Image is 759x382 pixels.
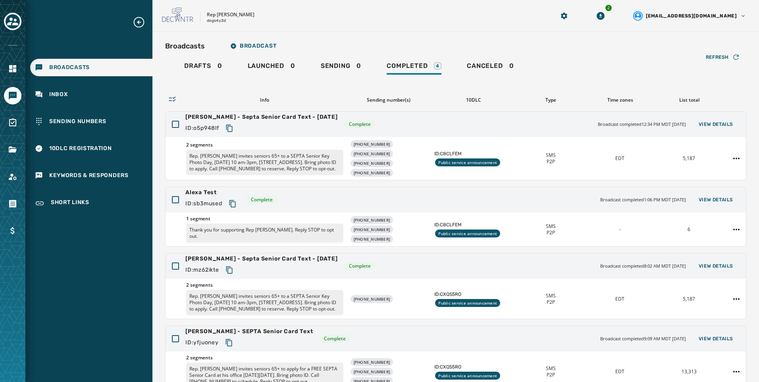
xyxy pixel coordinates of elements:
div: 5,187 [658,296,720,302]
button: User settings [630,8,749,24]
div: 0 [321,62,361,75]
span: Inbox [49,91,68,98]
div: [PHONE_NUMBER] [351,140,393,148]
p: Thank you for supporting Rep [PERSON_NAME]. Reply STOP to opt out. [186,224,343,243]
span: Sending [321,62,351,70]
button: Copy text to clipboard [222,336,236,350]
span: [PERSON_NAME] - Septa Senior Card Text - [DATE] [185,113,338,121]
p: Rep. [PERSON_NAME] invites seniors 65+ to a SEPTA Senior Key Photo Day, [DATE] 10 am-3pm, [STREET... [186,150,343,175]
a: Navigate to Billing [4,222,21,239]
a: Completed4 [380,58,448,76]
span: ID: yfjuoney [185,339,219,347]
span: Broadcast completed 8:02 AM MDT [DATE] [600,263,686,270]
div: [PHONE_NUMBER] [351,235,393,243]
div: EDT [588,155,651,162]
div: 10DLC [434,97,513,103]
a: Navigate to Home [4,60,21,77]
a: Navigate to Surveys [4,114,21,131]
div: Time zones [589,97,652,103]
div: 0 [248,62,295,75]
a: Navigate to Broadcasts [30,59,152,76]
div: 4 [434,62,441,69]
span: Broadcast [230,43,276,49]
button: Copy text to clipboard [222,263,237,277]
span: Completed [387,62,428,70]
span: ID: CXQS5RO [434,291,513,297]
span: 1 segment [186,216,343,222]
p: Rep. [PERSON_NAME] invites seniors 65+ to a SEPTA Senior Key Photo Day, [DATE] 10 am-3pm, [STREET... [186,290,343,315]
span: 2 segments [186,355,343,361]
div: [PHONE_NUMBER] [351,159,393,167]
button: Manage global settings [557,9,571,23]
a: Navigate to Short Links [30,194,152,213]
div: Public service announcement [435,372,500,380]
button: Toggle account select drawer [4,13,21,30]
span: View Details [699,263,733,269]
span: [PERSON_NAME] - SEPTA Senior Card Text [185,328,313,336]
button: Expand sub nav menu [133,16,152,29]
a: Navigate to Sending Numbers [30,113,152,130]
span: Alexa Test [185,189,240,197]
span: SMS [546,365,556,372]
span: Complete [349,121,371,127]
span: 2 segments [186,282,343,288]
span: SMS [546,152,556,158]
span: SMS [546,293,556,299]
a: Sending0 [314,58,368,76]
a: Canceled0 [460,58,520,76]
span: SMS [546,223,556,230]
button: Broadcast [224,38,283,54]
span: Keywords & Responders [49,172,129,179]
span: 10DLC Registration [49,145,112,152]
span: Refresh [706,54,729,60]
div: [PHONE_NUMBER] [351,216,393,224]
div: Info [186,97,343,103]
span: View Details [699,197,733,203]
button: Download Menu [593,9,608,23]
span: 2 segments [186,142,343,148]
div: [PHONE_NUMBER] [351,226,393,233]
div: - [588,226,651,233]
span: Launched [248,62,284,70]
div: List total [658,97,721,103]
div: Type [519,97,582,103]
div: 0 [467,62,514,75]
div: 0 [184,62,222,75]
button: View Details [692,260,740,272]
div: [PHONE_NUMBER] [351,150,393,158]
span: Complete [324,336,346,342]
span: Broadcast completed 9:09 AM MDT [DATE] [600,336,686,342]
span: Broadcasts [49,64,90,71]
span: Sending Numbers [49,118,106,125]
div: [PHONE_NUMBER] [351,358,393,366]
h2: Broadcasts [165,41,205,52]
button: View Details [692,119,740,130]
a: Navigate to Account [4,168,21,185]
div: [PHONE_NUMBER] [351,295,393,303]
a: Navigate to Orders [4,195,21,212]
span: Drafts [184,62,211,70]
p: Rep [PERSON_NAME] [207,12,254,18]
span: ID: o5p948lf [185,124,219,132]
button: View Details [692,194,740,205]
div: 6 [658,226,720,233]
div: 5,187 [658,155,720,162]
div: 2 [605,4,613,12]
span: ID: C8CLFEM [434,150,513,157]
a: Navigate to 10DLC Registration [30,140,152,157]
span: ID: C8CLFEM [434,222,513,228]
button: Staats - Septa Senior Card Text - 10-2-25 action menu [730,293,743,305]
span: P2P [547,158,555,165]
div: Public service announcement [435,299,500,307]
div: Public service announcement [435,230,500,237]
span: ID: sb3mused [185,200,222,208]
span: P2P [547,299,555,305]
button: Staats - SEPTA Senior Card Text action menu [730,365,743,378]
span: Broadcast completed 1:06 PM MDT [DATE] [600,197,686,203]
span: [EMAIL_ADDRESS][DOMAIN_NAME] [646,13,737,19]
div: [PHONE_NUMBER] [351,169,393,177]
p: degs4y2d [207,18,226,24]
button: Staats - Septa Senior Card Text - 10-8-25 action menu [730,152,743,165]
div: [PHONE_NUMBER] [351,368,393,376]
a: Navigate to Keywords & Responders [30,167,152,184]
